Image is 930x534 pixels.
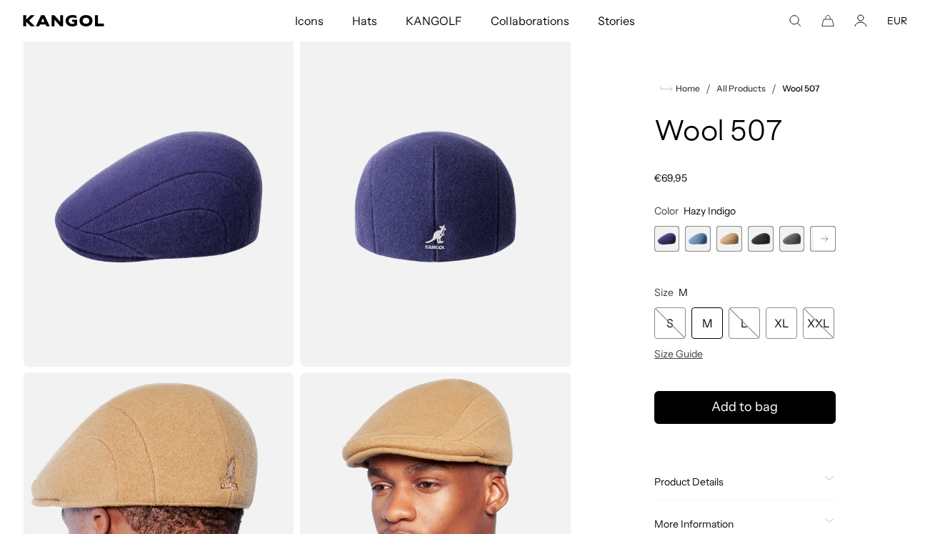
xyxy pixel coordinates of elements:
[810,226,836,252] div: 6 of 7
[716,84,766,94] a: All Products
[300,27,571,367] img: color-hazy-indigo
[684,204,736,217] span: Hazy Indigo
[654,80,836,97] nav: breadcrumbs
[654,307,686,339] div: S
[810,226,836,252] label: Navy
[887,14,907,27] button: EUR
[766,307,797,339] div: XL
[748,226,774,252] div: 4 of 7
[803,307,834,339] div: XXL
[729,307,760,339] div: L
[660,82,700,95] a: Home
[654,204,679,217] span: Color
[23,27,294,367] img: color-hazy-indigo
[789,14,801,27] summary: Search here
[654,475,819,488] span: Product Details
[654,117,836,149] h1: Wool 507
[685,226,711,252] label: Denim Blue
[716,226,742,252] label: Camel
[654,518,819,530] span: More Information
[716,226,742,252] div: 3 of 7
[821,14,834,27] button: Cart
[654,286,674,299] span: Size
[654,226,680,252] div: 1 of 7
[854,14,867,27] a: Account
[654,347,703,360] span: Size Guide
[691,307,723,339] div: M
[782,84,820,94] a: Wool 507
[711,397,778,417] span: Add to bag
[654,172,687,184] span: €69,95
[679,286,688,299] span: M
[779,226,805,252] label: Dark Flannel
[700,80,711,97] li: /
[766,80,776,97] li: /
[748,226,774,252] label: Black
[685,226,711,252] div: 2 of 7
[23,15,195,26] a: Kangol
[779,226,805,252] div: 5 of 7
[654,391,836,424] button: Add to bag
[654,226,680,252] label: Hazy Indigo
[673,84,700,94] span: Home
